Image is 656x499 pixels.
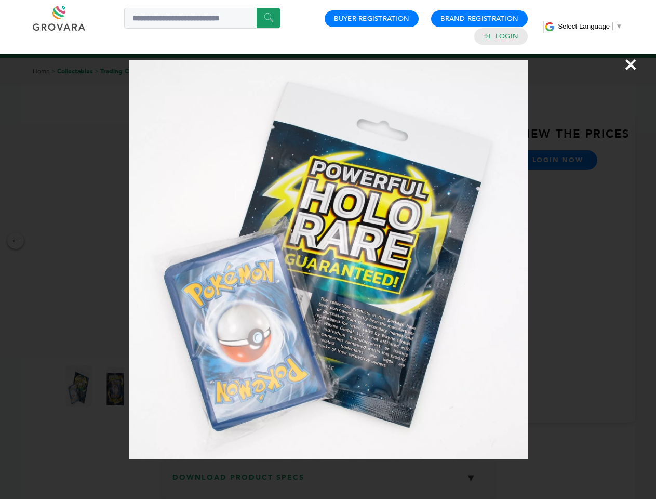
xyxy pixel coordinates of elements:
[496,32,518,41] a: Login
[558,22,622,30] a: Select Language​
[124,8,280,29] input: Search a product or brand...
[615,22,622,30] span: ▼
[440,14,518,23] a: Brand Registration
[624,50,638,79] span: ×
[129,60,528,459] img: Image Preview
[558,22,610,30] span: Select Language
[334,14,409,23] a: Buyer Registration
